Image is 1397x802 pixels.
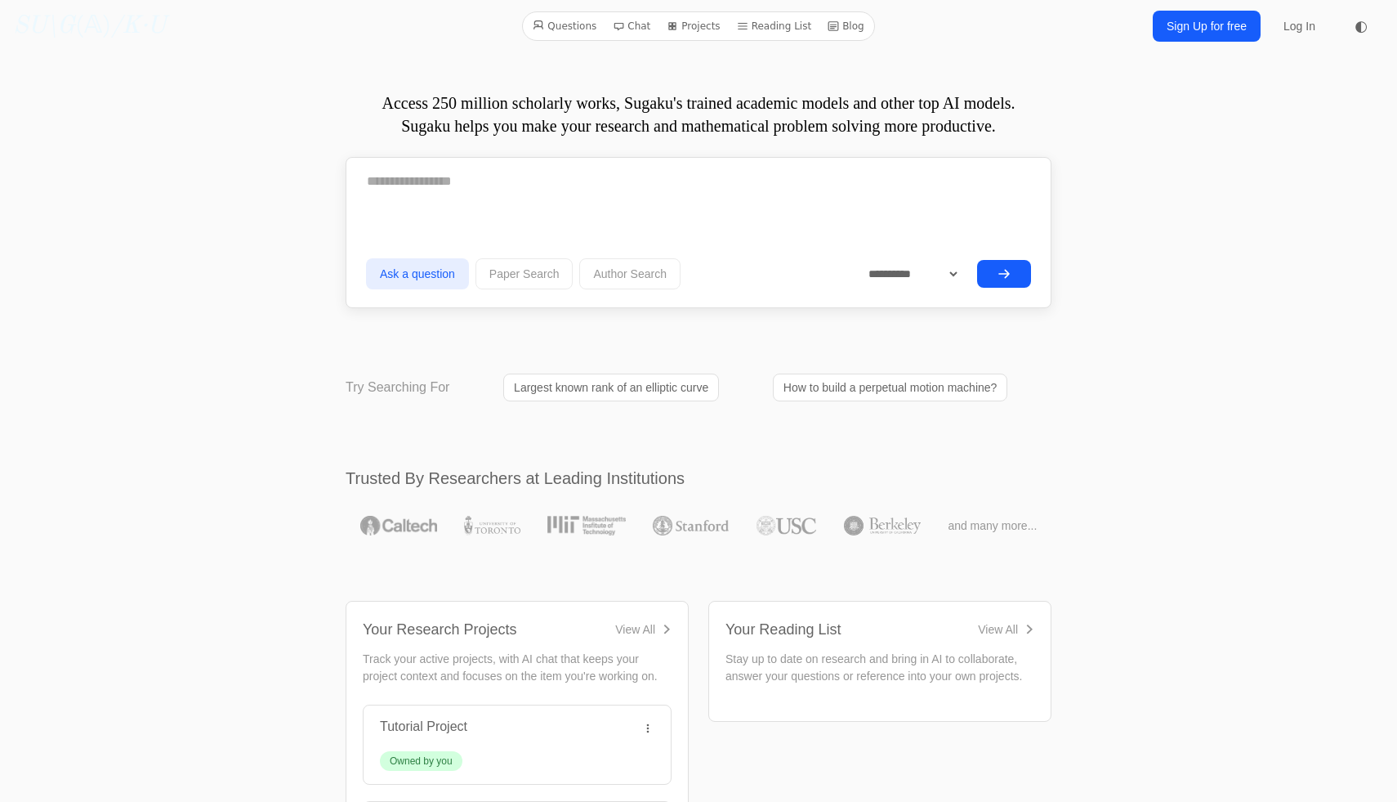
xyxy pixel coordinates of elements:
[725,651,1034,685] p: Stay up to date on research and bring in AI to collaborate, answer your questions or reference in...
[844,516,921,535] img: UC Berkeley
[773,374,1008,401] a: How to build a perpetual motion machine?
[757,516,816,535] img: USC
[390,755,453,768] div: Owned by you
[1153,11,1261,42] a: Sign Up for free
[346,378,449,397] p: Try Searching For
[615,621,672,638] a: View All
[346,92,1051,137] p: Access 250 million scholarly works, Sugaku's trained academic models and other top AI models. Sug...
[475,258,574,289] button: Paper Search
[948,517,1037,534] span: and many more...
[1345,10,1377,43] button: ◐
[653,516,729,535] img: Stanford
[360,516,437,535] img: Caltech
[660,16,726,37] a: Projects
[978,621,1034,638] a: View All
[13,14,75,38] i: SU\G
[380,719,467,733] a: Tutorial Project
[363,618,516,641] div: Your Research Projects
[1274,11,1325,41] a: Log In
[363,651,672,685] p: Track your active projects, with AI chat that keeps your project context and focuses on the item ...
[526,16,603,37] a: Questions
[730,16,819,37] a: Reading List
[725,618,841,641] div: Your Reading List
[821,16,871,37] a: Blog
[615,621,655,638] div: View All
[579,258,681,289] button: Author Search
[366,258,469,289] button: Ask a question
[503,374,719,401] a: Largest known rank of an elliptic curve
[606,16,657,37] a: Chat
[13,11,166,41] a: SU\G(𝔸)/K·U
[1355,19,1368,34] span: ◐
[346,467,1051,490] h2: Trusted By Researchers at Leading Institutions
[978,621,1018,638] div: View All
[111,14,166,38] i: /K·U
[547,516,625,535] img: MIT
[464,516,520,535] img: University of Toronto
